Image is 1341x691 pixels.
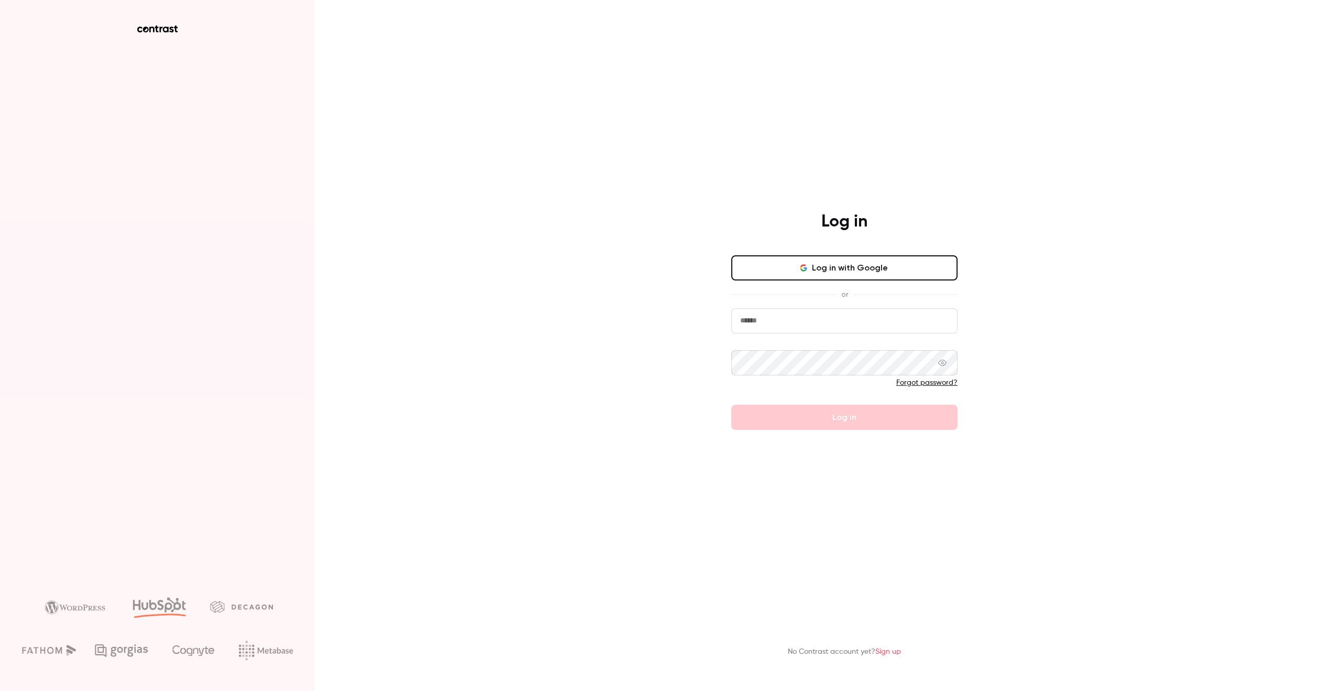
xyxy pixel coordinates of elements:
button: Log in with Google [731,255,958,280]
a: Forgot password? [896,379,958,386]
p: No Contrast account yet? [788,646,901,657]
img: decagon [210,601,273,612]
span: or [836,289,853,300]
a: Sign up [875,648,901,655]
h4: Log in [821,211,867,232]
